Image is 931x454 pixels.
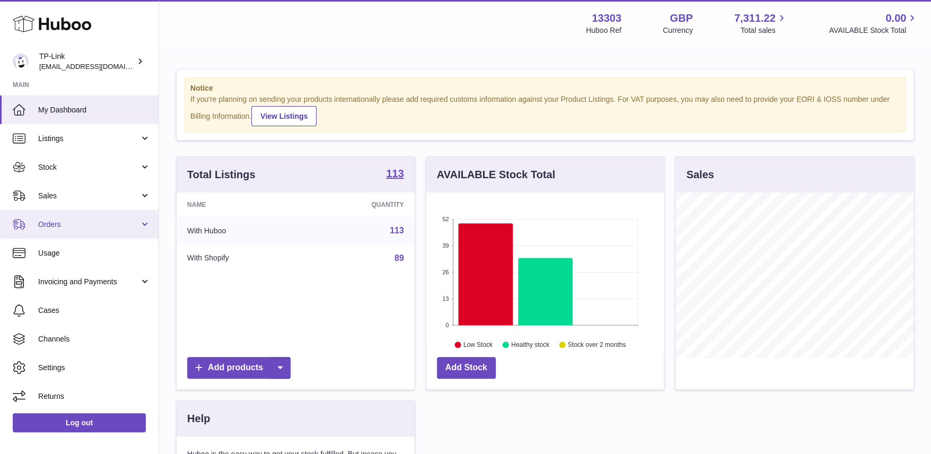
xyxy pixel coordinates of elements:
[305,193,415,217] th: Quantity
[187,412,210,426] h3: Help
[437,357,496,379] a: Add Stock
[437,168,555,182] h3: AVAILABLE Stock Total
[394,254,404,263] a: 89
[38,162,139,172] span: Stock
[734,11,776,25] span: 7,311.22
[187,168,256,182] h3: Total Listings
[38,220,139,230] span: Orders
[442,216,449,222] text: 52
[39,51,135,72] div: TP-Link
[734,11,788,36] a: 7,311.22 Total sales
[885,11,906,25] span: 0.00
[511,341,550,348] text: Healthy stock
[38,191,139,201] span: Sales
[13,413,146,432] a: Log out
[445,322,449,328] text: 0
[686,168,714,182] h3: Sales
[187,357,291,379] a: Add products
[38,305,151,316] span: Cases
[670,11,692,25] strong: GBP
[38,248,151,258] span: Usage
[177,217,305,245] td: With Huboo
[829,25,918,36] span: AVAILABLE Stock Total
[190,94,900,126] div: If you're planning on sending your products internationally please add required customs informati...
[829,11,918,36] a: 0.00 AVAILABLE Stock Total
[13,54,29,69] img: gaby.chen@tp-link.com
[592,11,621,25] strong: 13303
[442,295,449,302] text: 13
[251,106,317,126] a: View Listings
[38,134,139,144] span: Listings
[442,242,449,249] text: 39
[390,226,404,235] a: 113
[177,245,305,272] td: With Shopify
[386,168,403,179] strong: 113
[442,269,449,275] text: 26
[38,105,151,115] span: My Dashboard
[568,341,626,348] text: Stock over 2 months
[38,334,151,344] span: Channels
[190,83,900,93] strong: Notice
[586,25,621,36] div: Huboo Ref
[38,363,151,373] span: Settings
[38,391,151,401] span: Returns
[177,193,305,217] th: Name
[463,341,493,348] text: Low Stock
[39,62,156,71] span: [EMAIL_ADDRESS][DOMAIN_NAME]
[38,277,139,287] span: Invoicing and Payments
[740,25,787,36] span: Total sales
[386,168,403,181] a: 113
[663,25,693,36] div: Currency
